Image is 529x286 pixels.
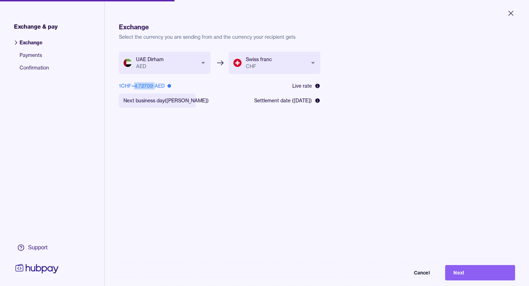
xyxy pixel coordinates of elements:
h1: Exchange [119,22,515,32]
span: Exchange [20,39,49,52]
div: Live rate [292,82,320,89]
p: Select the currency you are sending from and the currency your recipient gets [119,34,515,41]
div: 1 CHF = 4.72709 AED [119,82,171,89]
div: Support [28,244,48,251]
span: [DATE] [294,97,310,104]
span: Exchange & pay [14,22,58,31]
span: Settlement date ( ) [254,97,312,104]
span: Confirmation [20,64,49,77]
button: Close [498,6,523,21]
button: Cancel [368,265,438,280]
button: Next [445,265,515,280]
a: Support [14,240,60,255]
span: Payments [20,52,49,64]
